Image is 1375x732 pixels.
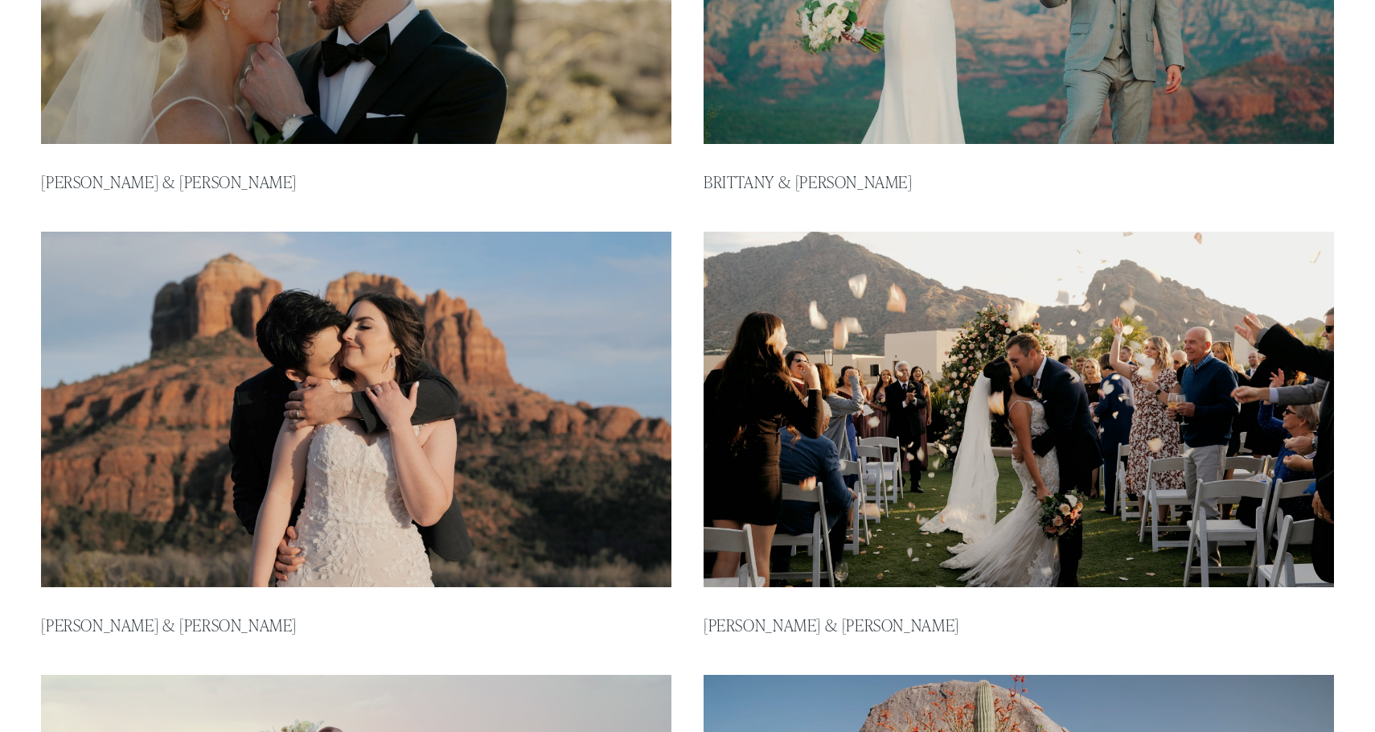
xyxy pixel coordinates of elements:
a: [PERSON_NAME] & [PERSON_NAME] [41,171,297,192]
img: Olivia &amp; Bobby [38,230,675,589]
img: Leticia &amp; Cameron [700,230,1337,589]
a: [PERSON_NAME] & [PERSON_NAME] [704,614,959,635]
a: [PERSON_NAME] & [PERSON_NAME] [41,614,297,635]
a: Brittany & [PERSON_NAME] [704,171,913,192]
